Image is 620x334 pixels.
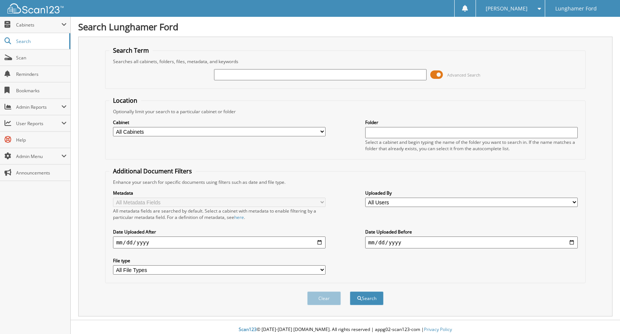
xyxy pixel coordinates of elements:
[350,291,384,305] button: Search
[109,58,581,65] div: Searches all cabinets, folders, files, metadata, and keywords
[239,326,257,333] span: Scan123
[113,208,326,220] div: All metadata fields are searched by default. Select a cabinet with metadata to enable filtering b...
[16,153,61,160] span: Admin Menu
[16,104,61,110] span: Admin Reports
[16,55,67,61] span: Scan
[78,21,613,33] h1: Search Lunghamer Ford
[365,139,578,152] div: Select a cabinet and begin typing the name of the folder you want to search in. If the name match...
[424,326,452,333] a: Privacy Policy
[16,120,61,127] span: User Reports
[113,257,326,264] label: File type
[109,167,196,175] legend: Additional Document Filters
[113,190,326,196] label: Metadata
[365,236,578,248] input: end
[16,170,67,176] span: Announcements
[365,119,578,126] label: Folder
[555,6,597,11] span: Lunghamer Ford
[16,87,67,94] span: Bookmarks
[486,6,528,11] span: [PERSON_NAME]
[109,96,141,105] legend: Location
[365,190,578,196] label: Uploaded By
[109,108,581,115] div: Optionally limit your search to a particular cabinet or folder
[16,137,67,143] span: Help
[109,46,153,55] legend: Search Term
[16,22,61,28] span: Cabinets
[16,71,67,77] span: Reminders
[113,229,326,235] label: Date Uploaded After
[365,229,578,235] label: Date Uploaded Before
[7,3,64,13] img: scan123-logo-white.svg
[113,119,326,126] label: Cabinet
[16,38,65,44] span: Search
[109,179,581,185] div: Enhance your search for specific documents using filters such as date and file type.
[113,236,326,248] input: start
[234,214,244,220] a: here
[307,291,341,305] button: Clear
[447,72,480,78] span: Advanced Search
